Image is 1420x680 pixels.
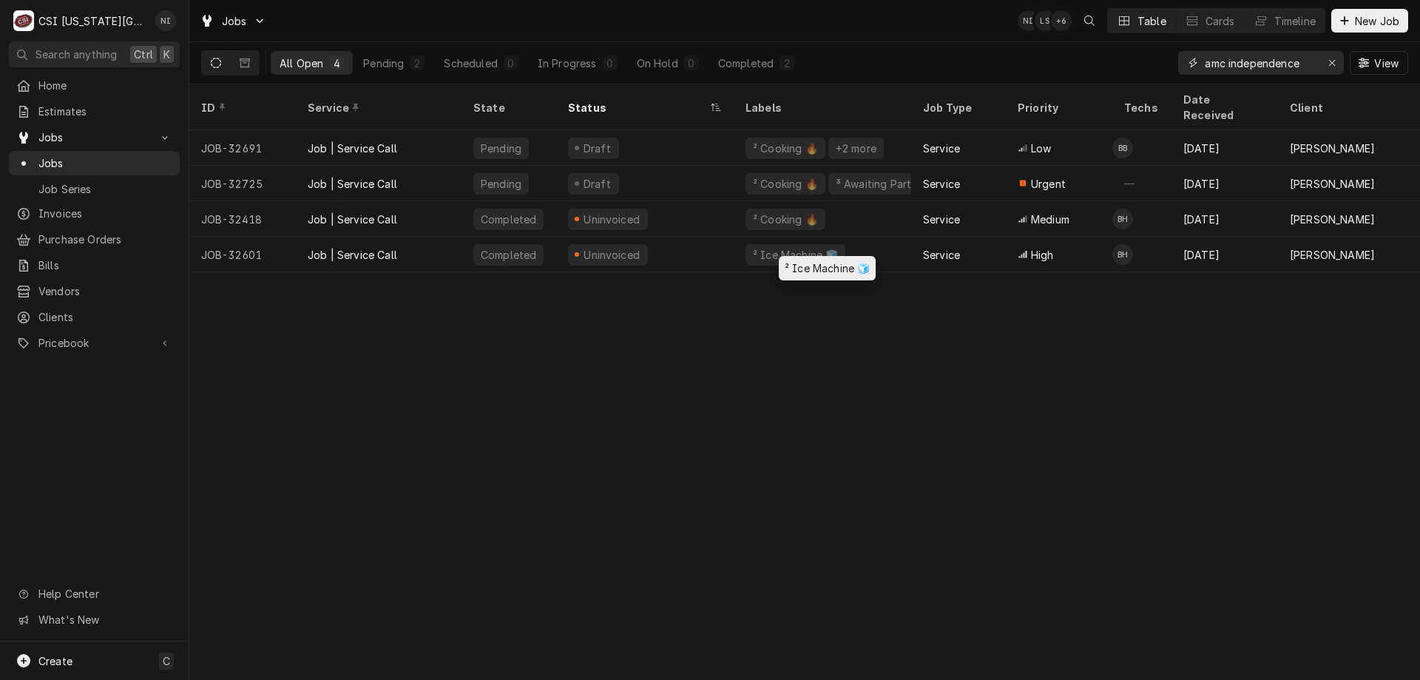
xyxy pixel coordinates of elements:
div: JOB-32601 [189,237,296,272]
span: Vendors [38,283,172,299]
div: NI [155,10,176,31]
div: Lindy Springer's Avatar [1035,10,1055,31]
a: Job Series [9,177,180,201]
div: 2 [413,55,422,71]
div: ² Ice Machine 🧊 [751,247,839,263]
div: In Progress [538,55,597,71]
a: Invoices [9,201,180,226]
div: Job | Service Call [308,141,397,156]
div: Pending [479,176,523,192]
div: [DATE] [1171,201,1278,237]
div: Labels [745,100,899,115]
div: Status [568,100,707,115]
span: Job Series [38,181,172,197]
a: Go to Pricebook [9,331,180,355]
button: New Job [1331,9,1408,33]
span: Search anything [35,47,117,62]
div: Job | Service Call [308,176,397,192]
div: Service [308,100,447,115]
a: Go to What's New [9,607,180,632]
div: Date Received [1183,92,1263,123]
div: Cards [1206,13,1235,29]
span: Create [38,655,72,667]
div: ID [201,100,281,115]
a: Clients [9,305,180,329]
div: 2 [782,55,791,71]
div: Job | Service Call [308,247,397,263]
span: High [1031,247,1054,263]
div: ² Cooking 🔥 [751,141,819,156]
div: Techs [1124,100,1160,115]
div: Uninvoiced [582,212,642,227]
span: View [1371,55,1402,71]
span: Ctrl [134,47,153,62]
div: C [13,10,34,31]
span: What's New [38,612,171,627]
div: Nate Ingram's Avatar [1018,10,1038,31]
span: K [163,47,170,62]
div: JOB-32418 [189,201,296,237]
div: Completed [479,212,538,227]
div: Table [1137,13,1166,29]
div: ³ Awaiting Parts 🚚 [834,176,934,192]
div: BB [1112,138,1133,158]
button: Open search [1078,9,1101,33]
div: Brian Hawkins's Avatar [1112,209,1133,229]
div: Draft [581,141,613,156]
div: On Hold [637,55,678,71]
div: Completed [479,247,538,263]
div: Service [923,141,960,156]
div: Pending [363,55,404,71]
div: 0 [606,55,615,71]
span: Clients [38,309,172,325]
div: [PERSON_NAME] [1290,247,1375,263]
span: Purchase Orders [38,232,172,247]
span: Help Center [38,586,171,602]
div: Service [923,212,960,227]
div: Job Type [923,100,994,115]
div: All Open [280,55,323,71]
a: Bills [9,253,180,277]
div: Pending [479,141,523,156]
span: Urgent [1031,176,1066,192]
span: Jobs [222,13,247,29]
div: Uninvoiced [582,247,642,263]
div: JOB-32725 [189,166,296,201]
div: [DATE] [1171,237,1278,272]
button: Search anythingCtrlK [9,41,180,67]
span: Low [1031,141,1051,156]
div: ² Ice Machine 🧊 [779,256,876,280]
div: Service [923,247,960,263]
div: NI [1018,10,1038,31]
div: Brian Breazier's Avatar [1112,138,1133,158]
div: BH [1112,209,1133,229]
div: LS [1035,10,1055,31]
div: JOB-32691 [189,130,296,166]
div: Completed [718,55,774,71]
div: 0 [507,55,515,71]
div: +2 more [834,141,878,156]
div: — [1112,166,1171,201]
div: State [473,100,544,115]
span: Jobs [38,129,150,145]
a: Home [9,73,180,98]
div: Nate Ingram's Avatar [155,10,176,31]
div: Draft [581,176,613,192]
div: Brian Hawkins's Avatar [1112,244,1133,265]
div: [DATE] [1171,166,1278,201]
a: Jobs [9,151,180,175]
span: Bills [38,257,172,273]
div: + 6 [1051,10,1072,31]
input: Keyword search [1205,51,1316,75]
div: Service [923,176,960,192]
div: [PERSON_NAME] [1290,141,1375,156]
div: CSI [US_STATE][GEOGRAPHIC_DATA] [38,13,147,29]
span: Home [38,78,172,93]
div: Priority [1018,100,1098,115]
div: [PERSON_NAME] [1290,212,1375,227]
a: Go to Help Center [9,582,180,606]
a: Go to Jobs [9,125,180,149]
span: New Job [1352,13,1402,29]
div: Timeline [1274,13,1316,29]
span: C [163,653,170,669]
